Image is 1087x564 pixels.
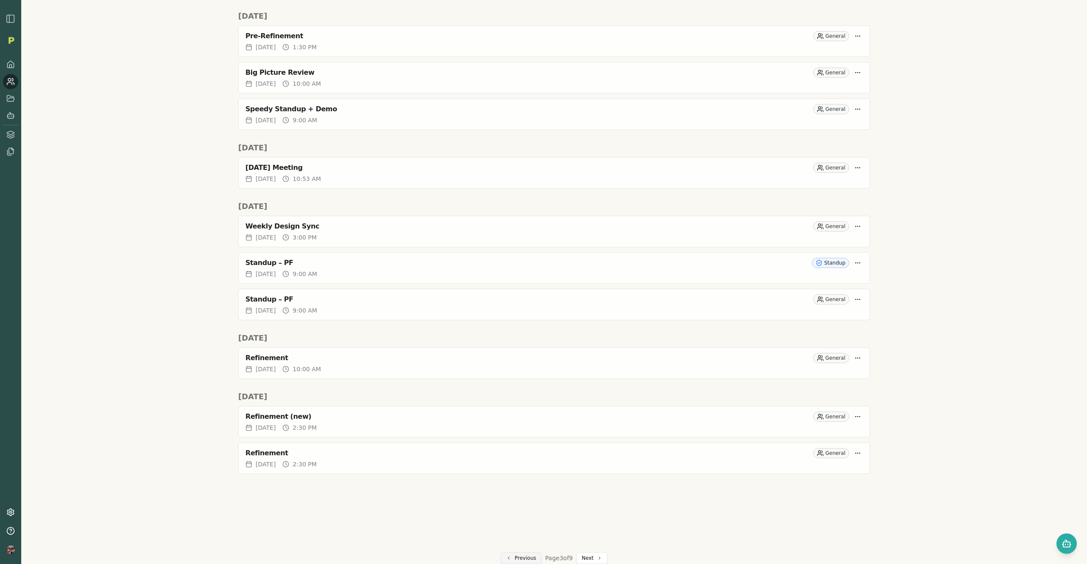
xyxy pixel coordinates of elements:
a: [DATE] MeetingGeneral[DATE]10:53 AM [238,157,870,189]
a: Big Picture ReviewGeneral[DATE]10:00 AM [238,62,870,93]
div: General [813,68,849,78]
span: [DATE] [256,79,276,88]
a: Weekly Design SyncGeneral[DATE]3:00 PM [238,216,870,247]
img: sidebar [6,14,16,24]
div: Standup – PF [245,259,808,267]
div: General [813,294,849,305]
div: Meetings list [238,157,870,194]
div: Meetings list [238,25,870,135]
div: Meetings list [238,347,870,384]
h2: [DATE] [238,200,870,212]
span: 1:30 PM [293,43,316,51]
div: Refinement [245,449,810,457]
div: Pre-Refinement [245,32,810,40]
h2: [DATE] [238,10,870,22]
button: More options [853,221,863,231]
span: [DATE] [256,270,276,278]
button: More options [853,163,863,173]
a: Speedy Standup + DemoGeneral[DATE]9:00 AM [238,99,870,130]
span: [DATE] [256,233,276,242]
div: Meetings list [238,216,870,325]
button: More options [853,294,863,305]
div: Weekly Design Sync [245,222,810,231]
a: Standup – PFGeneral[DATE]9:00 AM [238,289,870,320]
span: [DATE] [256,460,276,468]
div: General [813,412,849,422]
div: General [813,31,849,41]
span: 2:30 PM [293,423,316,432]
button: Help [3,523,18,539]
button: More options [853,412,863,422]
span: [DATE] [256,423,276,432]
a: Refinement (new)General[DATE]2:30 PM [238,406,870,437]
img: profile [6,545,15,554]
button: More options [853,353,863,363]
span: [DATE] [256,43,276,51]
span: [DATE] [256,175,276,183]
h2: [DATE] [238,332,870,344]
span: Page 3 of 9 [545,554,573,562]
div: General [813,448,849,458]
span: [DATE] [256,365,276,373]
span: 10:00 AM [293,79,321,88]
button: Open chat [1056,533,1077,554]
div: General [813,163,849,173]
span: 2:30 PM [293,460,316,468]
div: Standup [812,258,849,268]
h2: [DATE] [238,142,870,154]
button: Next [576,552,608,564]
div: General [813,353,849,363]
button: Previous [501,552,542,564]
span: 9:00 AM [293,116,317,124]
a: Standup – PFStandup[DATE]9:00 AM [238,252,870,284]
div: Meetings list [238,406,870,552]
div: General [813,221,849,231]
div: Refinement [245,354,810,362]
span: 9:00 AM [293,306,317,315]
div: Standup – PF [245,295,810,304]
div: Refinement (new) [245,412,810,421]
span: 10:00 AM [293,365,321,373]
button: More options [853,104,863,114]
div: Speedy Standup + Demo [245,105,810,113]
a: RefinementGeneral[DATE]2:30 PM [238,443,870,474]
span: [DATE] [256,116,276,124]
a: RefinementGeneral[DATE]10:00 AM [238,347,870,379]
img: Organization logo [5,34,17,47]
button: More options [853,448,863,458]
button: More options [853,68,863,78]
div: Big Picture Review [245,68,810,77]
span: [DATE] [256,306,276,315]
button: More options [853,31,863,41]
span: 9:00 AM [293,270,317,278]
button: More options [853,258,863,268]
div: [DATE] Meeting [245,164,810,172]
div: General [813,104,849,114]
span: 3:00 PM [293,233,316,242]
h2: [DATE] [238,391,870,403]
a: Pre-RefinementGeneral[DATE]1:30 PM [238,25,870,57]
span: 10:53 AM [293,175,321,183]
